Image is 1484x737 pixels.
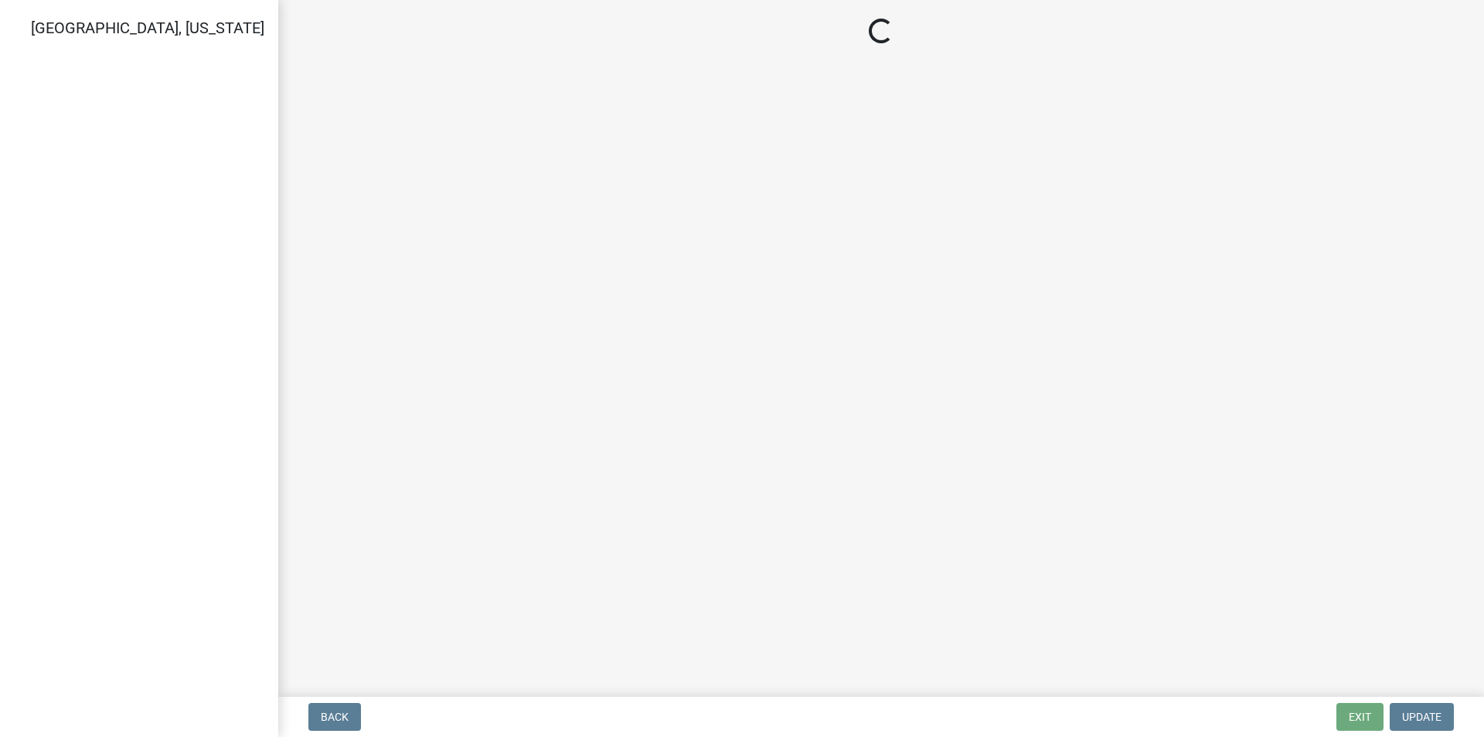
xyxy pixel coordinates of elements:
[31,19,264,37] span: [GEOGRAPHIC_DATA], [US_STATE]
[321,711,349,723] span: Back
[308,703,361,731] button: Back
[1402,711,1441,723] span: Update
[1336,703,1384,731] button: Exit
[1390,703,1454,731] button: Update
